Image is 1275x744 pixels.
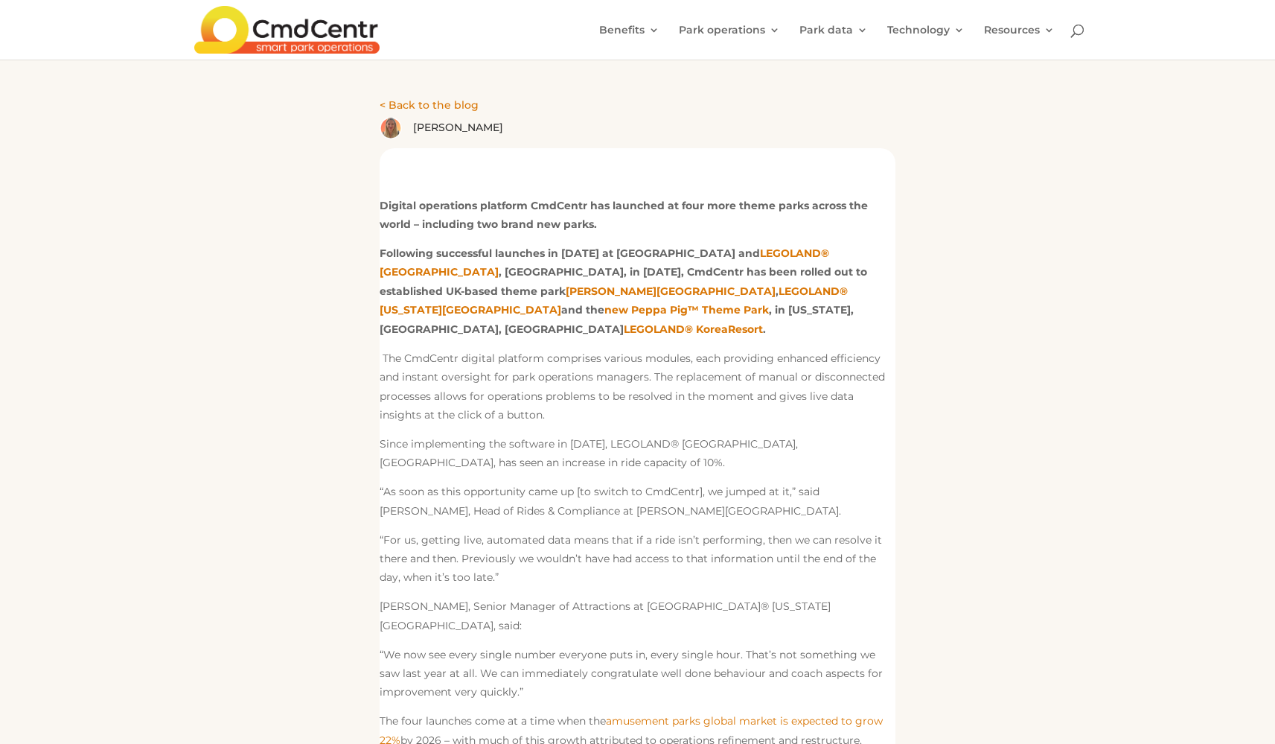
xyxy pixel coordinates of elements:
[380,437,798,469] span: Since implementing the software in [DATE], LEGOLAND® [GEOGRAPHIC_DATA], [GEOGRAPHIC_DATA], has se...
[624,322,763,336] a: LEGOLAND® KoreaResort
[604,303,769,317] a: new Peppa Pig™ Theme Park
[380,265,867,297] b: , [GEOGRAPHIC_DATA], in [DATE], CmdCentr has been rolled out to established UK-based theme park
[799,25,868,60] a: Park data
[380,303,854,336] b: , in [US_STATE], [GEOGRAPHIC_DATA], [GEOGRAPHIC_DATA]
[380,98,479,112] a: < Back to the blog
[380,533,882,584] span: “For us, getting live, automated data means that if a ride isn’t performing, then we can resolve ...
[380,648,883,699] span: “We now see every single number everyone puts in, every single hour. That’s not something we saw ...
[984,25,1055,60] a: Resources
[679,25,780,60] a: Park operations
[380,714,606,728] span: The four launches come at a time when the
[380,199,868,231] b: Digital operations platform CmdCentr has launched at four more theme parks across the world – inc...
[776,284,779,298] b: ,
[194,6,380,54] img: CmdCentr
[599,25,659,60] a: Benefits
[380,485,841,517] span: “As soon as this opportunity came up [to switch to CmdCentr], we jumped at it,” said [PERSON_NAME...
[380,600,831,632] span: [PERSON_NAME], Senior Manager of Attractions at [GEOGRAPHIC_DATA]® [US_STATE][GEOGRAPHIC_DATA], s...
[566,284,776,298] a: [PERSON_NAME][GEOGRAPHIC_DATA]
[763,322,766,336] b: .
[380,247,829,279] a: LEGOLAND® [GEOGRAPHIC_DATA]
[380,117,402,139] img: Clare Kinnear
[380,247,760,260] b: Following successful launches in [DATE] at [GEOGRAPHIC_DATA] and
[413,117,896,145] h4: [PERSON_NAME]
[380,352,885,422] span: The CmdCentr digital platform comprises various modules, each providing enhanced efficiency and i...
[561,303,604,317] b: and the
